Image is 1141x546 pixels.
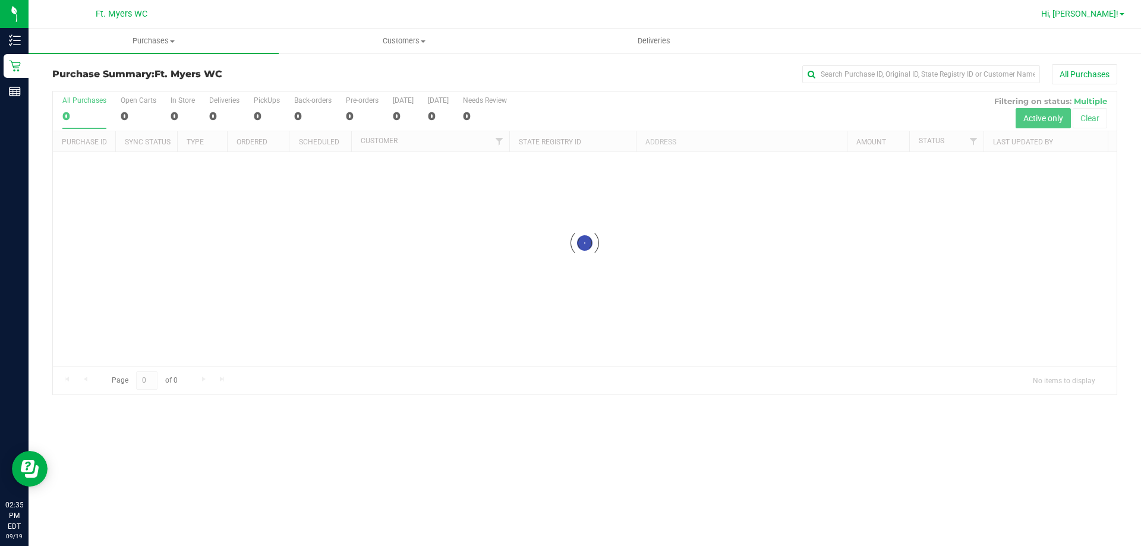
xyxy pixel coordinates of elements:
[29,36,279,46] span: Purchases
[5,500,23,532] p: 02:35 PM EDT
[802,65,1040,83] input: Search Purchase ID, Original ID, State Registry ID or Customer Name...
[1052,64,1117,84] button: All Purchases
[9,86,21,97] inline-svg: Reports
[5,532,23,541] p: 09/19
[279,36,528,46] span: Customers
[12,451,48,487] iframe: Resource center
[52,69,407,80] h3: Purchase Summary:
[96,9,147,19] span: Ft. Myers WC
[1041,9,1118,18] span: Hi, [PERSON_NAME]!
[9,60,21,72] inline-svg: Retail
[529,29,779,53] a: Deliveries
[9,34,21,46] inline-svg: Inventory
[155,68,222,80] span: Ft. Myers WC
[279,29,529,53] a: Customers
[622,36,686,46] span: Deliveries
[29,29,279,53] a: Purchases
